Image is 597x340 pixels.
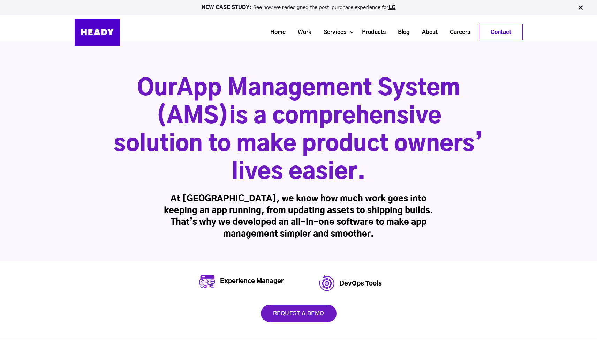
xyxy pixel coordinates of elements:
[262,26,289,39] a: Home
[353,26,389,39] a: Products
[114,75,483,186] h1: Our is a comprehensive solution to make product owners’ lives easier.
[202,5,253,10] strong: NEW CASE STUDY:
[441,26,474,39] a: Careers
[479,24,522,40] a: Contact
[413,26,441,39] a: About
[127,24,523,40] div: Navigation Menu
[319,275,334,293] img: Group 817-2
[289,26,315,39] a: Work
[340,281,382,287] a: DevOps Tools
[75,19,120,46] img: Heady_Logo_Web-01 (1)
[199,275,215,288] img: Group (2)-2
[315,26,350,39] a: Services
[220,278,284,284] a: Experience Manager
[164,193,433,240] h3: At [GEOGRAPHIC_DATA], we know how much work goes into keeping an app running, from updating asset...
[577,4,584,11] img: Close Bar
[3,5,594,10] p: See how we redesigned the post-purchase experience for
[156,77,460,128] span: App Management System (AMS)
[261,305,337,322] a: request a demo
[388,5,396,10] a: LG
[389,26,413,39] a: Blog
